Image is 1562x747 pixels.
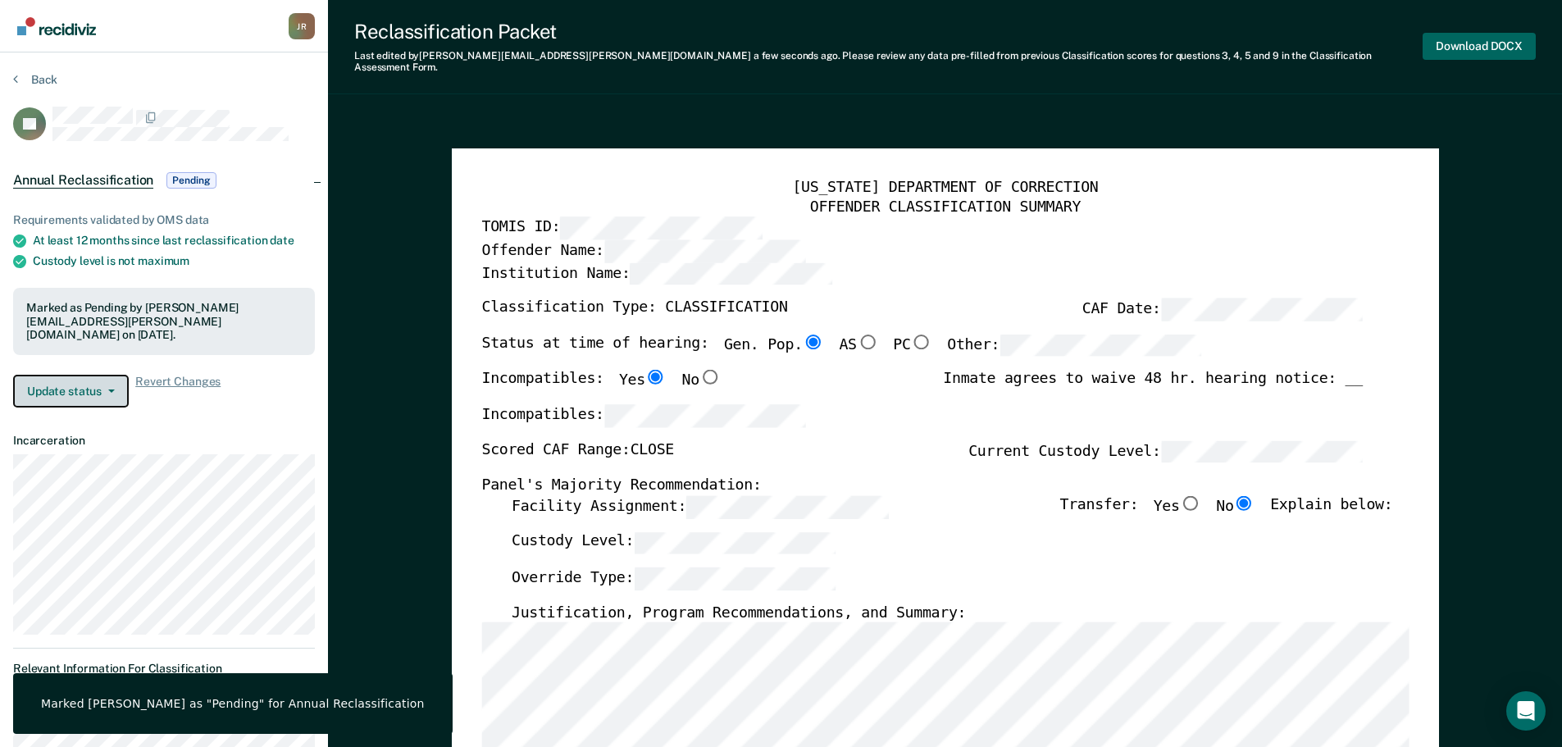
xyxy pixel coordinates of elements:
label: Yes [618,370,666,391]
label: Classification Type: CLASSIFICATION [481,298,787,321]
span: Pending [166,172,216,189]
div: Open Intercom Messenger [1506,691,1546,731]
div: Incompatibles: [481,370,721,404]
label: Offender Name: [481,239,806,262]
label: Facility Assignment: [511,495,887,518]
input: PC [910,334,931,348]
div: Requirements validated by OMS data [13,213,315,227]
input: No [699,370,720,385]
label: No [681,370,721,391]
input: No [1233,495,1255,510]
label: No [1216,495,1255,518]
div: Reclassification Packet [354,20,1423,43]
span: Revert Changes [135,375,221,408]
label: Yes [1153,495,1200,518]
button: Back [13,72,57,87]
img: Recidiviz [17,17,96,35]
input: Current Custody Level: [1160,440,1362,463]
span: maximum [138,254,189,267]
span: Annual Reclassification [13,172,153,189]
div: Custody level is not [33,254,315,268]
button: Update status [13,375,129,408]
label: TOMIS ID: [481,216,762,239]
button: Profile dropdown button [289,13,315,39]
label: Current Custody Level: [968,440,1363,463]
input: Gen. Pop. [802,334,823,348]
dt: Relevant Information For Classification [13,662,315,676]
div: Panel's Majority Recommendation: [481,476,1362,495]
div: Transfer: Explain below: [1059,495,1392,531]
input: Override Type: [634,567,836,590]
div: Marked [PERSON_NAME] as "Pending" for Annual Reclassification [41,696,425,711]
div: Last edited by [PERSON_NAME][EMAIL_ADDRESS][PERSON_NAME][DOMAIN_NAME] . Please review any data pr... [354,50,1423,74]
div: Marked as Pending by [PERSON_NAME][EMAIL_ADDRESS][PERSON_NAME][DOMAIN_NAME] on [DATE]. [26,301,302,342]
input: Institution Name: [630,262,831,285]
dt: Incarceration [13,434,315,448]
input: AS [856,334,877,348]
input: CAF Date: [1160,298,1362,321]
label: Other: [947,334,1201,357]
input: TOMIS ID: [560,216,762,239]
div: Inmate agrees to waive 48 hr. hearing notice: __ [943,370,1363,404]
span: date [270,234,294,247]
label: Justification, Program Recommendations, and Summary: [511,603,965,622]
div: Status at time of hearing: [481,334,1201,370]
label: Incompatibles: [481,404,806,427]
input: Facility Assignment: [686,495,888,518]
div: At least 12 months since last reclassification [33,234,315,248]
button: Download DOCX [1423,33,1536,60]
div: [US_STATE] DEPARTMENT OF CORRECTION [481,178,1409,198]
div: J R [289,13,315,39]
input: Other: [1000,334,1201,357]
label: PC [893,334,932,357]
label: Scored CAF Range: CLOSE [481,440,674,463]
input: Yes [1179,495,1200,510]
input: Custody Level: [634,531,836,554]
label: Institution Name: [481,262,831,285]
div: OFFENDER CLASSIFICATION SUMMARY [481,198,1409,217]
input: Incompatibles: [603,404,805,427]
input: Yes [644,370,666,385]
label: Override Type: [511,567,836,590]
span: a few seconds ago [754,50,838,61]
label: AS [839,334,878,357]
label: Gen. Pop. [723,334,823,357]
label: CAF Date: [1082,298,1362,321]
input: Offender Name: [603,239,805,262]
label: Custody Level: [511,531,836,554]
